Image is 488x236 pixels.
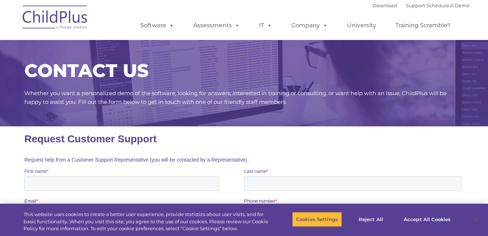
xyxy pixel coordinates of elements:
a: Assessments [186,18,247,33]
span: Phone number [220,72,251,77]
button: Close [468,211,484,227]
a: Company [284,18,335,33]
span: CONTACT US [24,60,149,82]
img: ChildPlus by Procare Solutions [19,0,92,37]
a: Software [133,18,181,33]
span: Whether you want a personalized demo of the software, looking for answers, interested in training... [24,90,447,105]
a: Schedule A Demo [427,3,469,8]
button: Reject All [348,212,394,227]
div: This website uses cookies to create a better user experience, provide statistics about user visit... [24,211,269,232]
font: | [372,3,469,8]
button: Accept All Cookies [400,212,455,227]
a: Download [372,3,397,8]
button: Cookies Settings [292,212,342,227]
a: Training Scramble!! [388,18,457,33]
a: IT [252,18,279,33]
a: Support [406,3,425,8]
a: University [340,18,383,33]
span: Last name [220,42,242,48]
